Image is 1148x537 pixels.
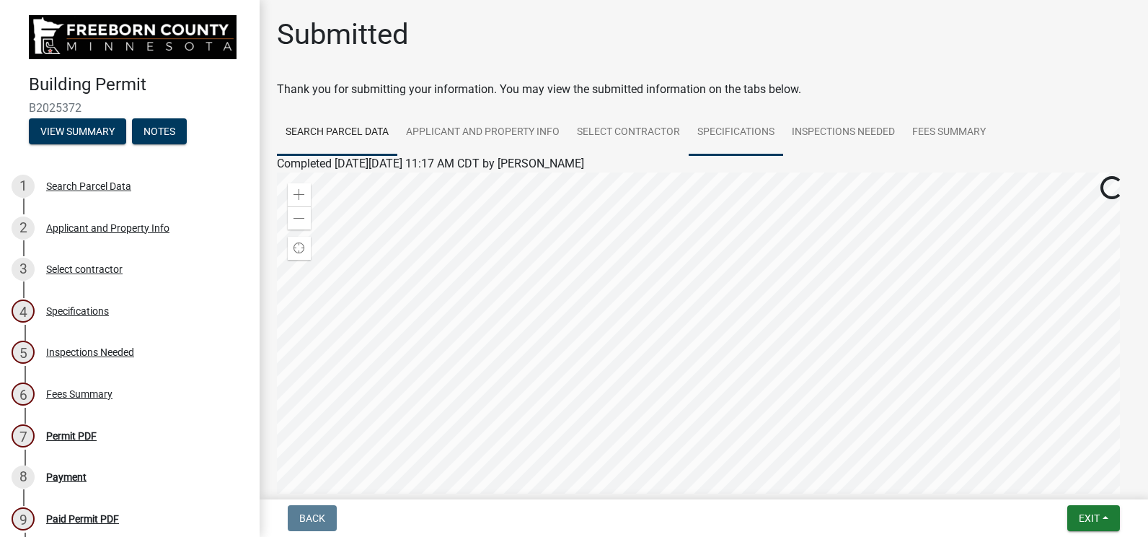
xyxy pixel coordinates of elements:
[29,126,126,138] wm-modal-confirm: Summary
[12,341,35,364] div: 5
[29,101,231,115] span: B2025372
[277,17,409,52] h1: Submitted
[288,206,311,230] div: Zoom out
[288,183,311,206] div: Zoom in
[29,74,248,95] h4: Building Permit
[397,110,568,156] a: Applicant and Property Info
[46,223,169,233] div: Applicant and Property Info
[12,217,35,240] div: 2
[46,389,112,399] div: Fees Summary
[904,110,994,156] a: Fees Summary
[46,431,97,441] div: Permit PDF
[277,157,584,170] span: Completed [DATE][DATE] 11:17 AM CDT by [PERSON_NAME]
[12,300,35,323] div: 4
[12,507,35,531] div: 9
[1067,505,1120,531] button: Exit
[288,505,337,531] button: Back
[46,264,123,274] div: Select contractor
[277,110,397,156] a: Search Parcel Data
[29,15,237,59] img: Freeborn County, Minnesota
[12,466,35,489] div: 8
[277,81,1131,98] div: Thank you for submitting your information. You may view the submitted information on the tabs below.
[46,306,109,316] div: Specifications
[299,512,325,524] span: Back
[12,424,35,447] div: 7
[288,237,311,260] div: Find my location
[689,110,783,156] a: Specifications
[12,258,35,281] div: 3
[46,347,134,357] div: Inspections Needed
[12,383,35,406] div: 6
[132,118,187,144] button: Notes
[132,126,187,138] wm-modal-confirm: Notes
[46,181,131,191] div: Search Parcel Data
[12,175,35,198] div: 1
[29,118,126,144] button: View Summary
[783,110,904,156] a: Inspections Needed
[568,110,689,156] a: Select contractor
[1079,512,1100,524] span: Exit
[46,472,87,482] div: Payment
[46,514,119,524] div: Paid Permit PDF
